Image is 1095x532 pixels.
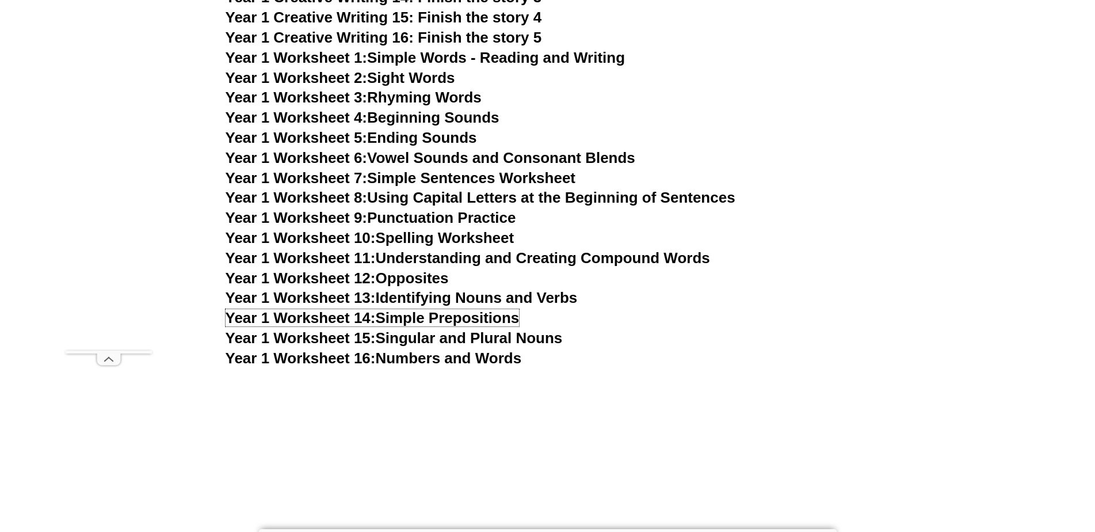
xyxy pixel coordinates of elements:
[226,269,376,287] span: Year 1 Worksheet 12:
[226,209,516,226] a: Year 1 Worksheet 9:Punctuation Practice
[226,49,625,66] a: Year 1 Worksheet 1:Simple Words - Reading and Writing
[226,289,578,306] a: Year 1 Worksheet 13:Identifying Nouns and Verbs
[226,329,563,347] a: Year 1 Worksheet 15:Singular and Plural Nouns
[226,189,735,206] a: Year 1 Worksheet 8:Using Capital Letters at the Beginning of Sentences
[903,402,1095,532] iframe: Chat Widget
[226,129,477,146] a: Year 1 Worksheet 5:Ending Sounds
[226,309,376,326] span: Year 1 Worksheet 14:
[226,69,368,86] span: Year 1 Worksheet 2:
[226,229,514,246] a: Year 1 Worksheet 10:Spelling Worksheet
[226,169,368,187] span: Year 1 Worksheet 7:
[226,329,376,347] span: Year 1 Worksheet 15:
[226,129,368,146] span: Year 1 Worksheet 5:
[226,309,520,326] a: Year 1 Worksheet 14:Simple Prepositions
[226,209,368,226] span: Year 1 Worksheet 9:
[66,26,152,351] iframe: Advertisement
[226,169,576,187] a: Year 1 Worksheet 7:Simple Sentences Worksheet
[226,349,376,367] span: Year 1 Worksheet 16:
[226,29,542,46] a: Year 1 Creative Writing 16: Finish the story 5
[226,89,368,106] span: Year 1 Worksheet 3:
[226,89,482,106] a: Year 1 Worksheet 3:Rhyming Words
[226,109,368,126] span: Year 1 Worksheet 4:
[226,49,368,66] span: Year 1 Worksheet 1:
[226,189,368,206] span: Year 1 Worksheet 8:
[226,149,635,166] a: Year 1 Worksheet 6:Vowel Sounds and Consonant Blends
[226,9,542,26] a: Year 1 Creative Writing 15: Finish the story 4
[226,109,499,126] a: Year 1 Worksheet 4:Beginning Sounds
[226,289,376,306] span: Year 1 Worksheet 13:
[226,69,455,86] a: Year 1 Worksheet 2:Sight Words
[226,349,522,367] a: Year 1 Worksheet 16:Numbers and Words
[226,269,449,287] a: Year 1 Worksheet 12:Opposites
[226,249,710,267] a: Year 1 Worksheet 11:Understanding and Creating Compound Words
[226,229,376,246] span: Year 1 Worksheet 10:
[226,149,368,166] span: Year 1 Worksheet 6:
[226,249,376,267] span: Year 1 Worksheet 11:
